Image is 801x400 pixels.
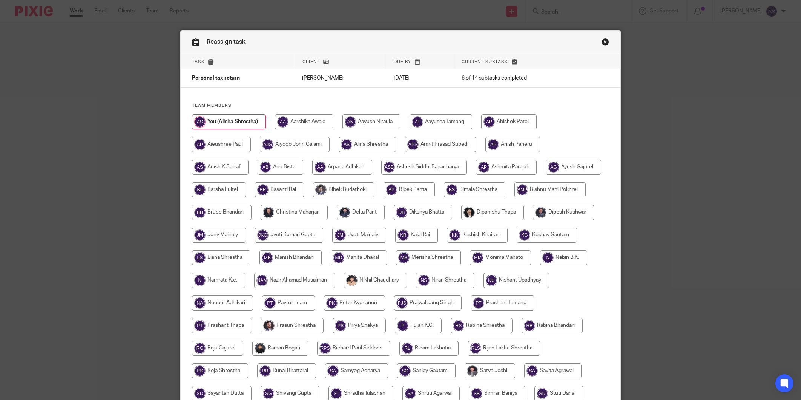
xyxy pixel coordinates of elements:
[302,60,320,64] span: Client
[192,103,609,109] h4: Team members
[207,39,246,45] span: Reassign task
[394,60,411,64] span: Due by
[192,60,205,64] span: Task
[302,74,379,82] p: [PERSON_NAME]
[192,76,240,81] span: Personal tax return
[454,69,584,88] td: 6 of 14 subtasks completed
[394,74,447,82] p: [DATE]
[462,60,508,64] span: Current subtask
[602,38,609,48] a: Close this dialog window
